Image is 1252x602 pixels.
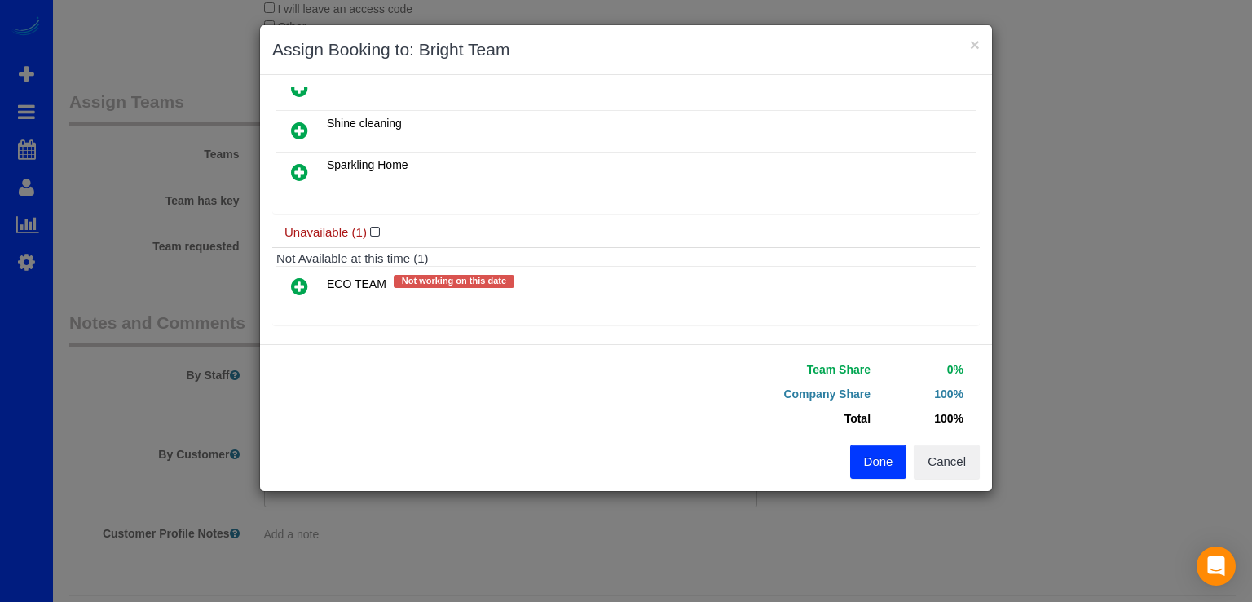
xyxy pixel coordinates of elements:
[1197,547,1236,586] div: Open Intercom Messenger
[875,406,968,431] td: 100%
[276,252,976,266] h4: Not Available at this time (1)
[875,357,968,382] td: 0%
[327,158,408,171] span: Sparkling Home
[284,226,968,240] h4: Unavailable (1)
[850,445,907,479] button: Done
[394,275,514,288] span: Not working on this date
[970,36,980,53] button: ×
[638,357,875,382] td: Team Share
[327,277,386,290] span: ECO TEAM
[272,38,980,62] h3: Assign Booking to: Bright Team
[327,117,402,130] span: Shine cleaning
[875,382,968,406] td: 100%
[638,406,875,431] td: Total
[638,382,875,406] td: Company Share
[914,445,980,479] button: Cancel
